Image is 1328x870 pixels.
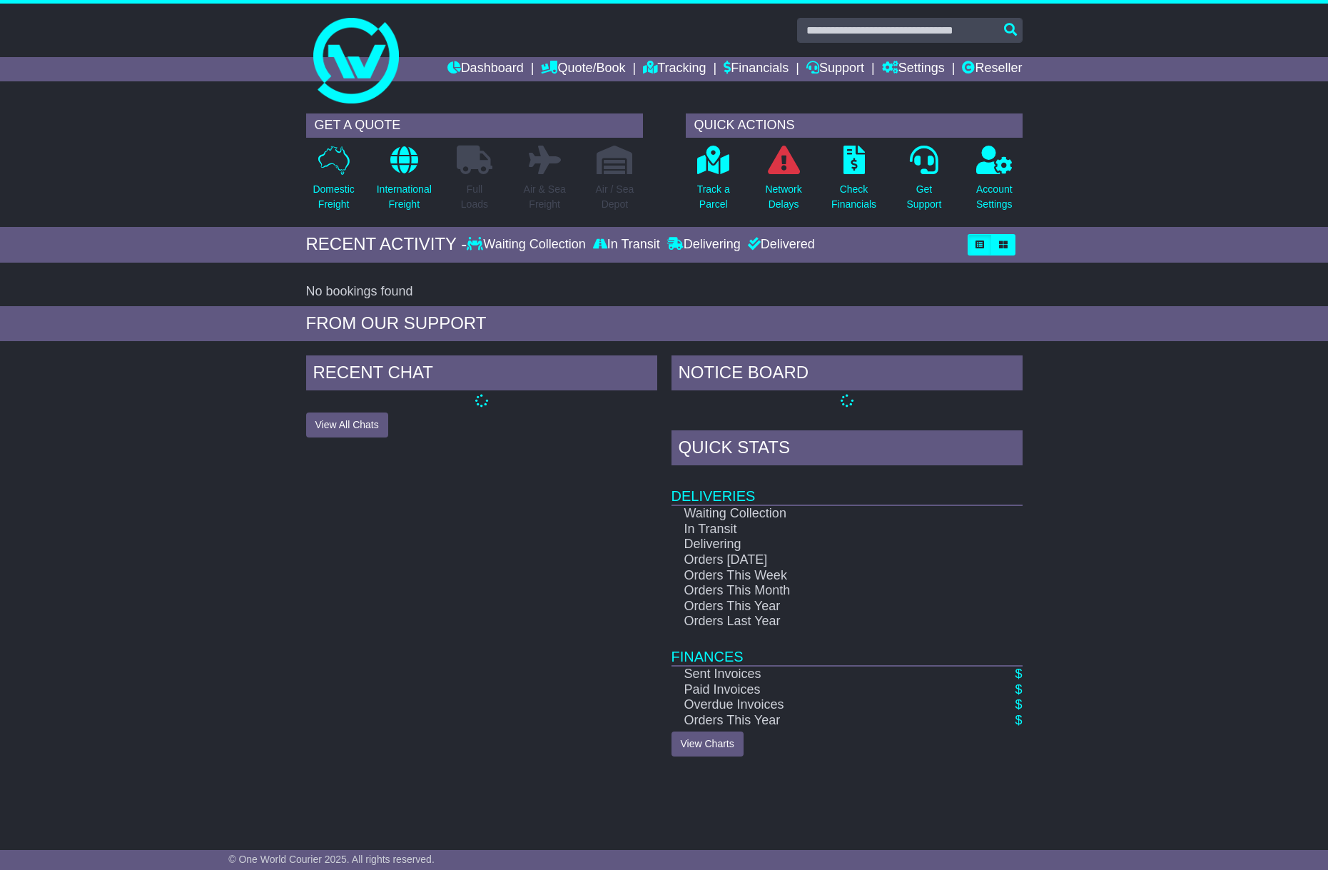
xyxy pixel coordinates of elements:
[882,57,945,81] a: Settings
[671,629,1023,666] td: Finances
[524,182,566,212] p: Air & Sea Freight
[671,599,972,614] td: Orders This Year
[306,284,1023,300] div: No bookings found
[671,552,972,568] td: Orders [DATE]
[306,313,1023,334] div: FROM OUR SUPPORT
[697,182,730,212] p: Track a Parcel
[228,854,435,865] span: © One World Courier 2025. All rights reserved.
[764,145,802,220] a: NetworkDelays
[671,614,972,629] td: Orders Last Year
[312,145,355,220] a: DomesticFreight
[306,234,467,255] div: RECENT ACTIVITY -
[976,182,1013,212] p: Account Settings
[1015,713,1022,727] a: $
[975,145,1013,220] a: AccountSettings
[467,237,589,253] div: Waiting Collection
[306,113,643,138] div: GET A QUOTE
[744,237,815,253] div: Delivered
[447,57,524,81] a: Dashboard
[671,522,972,537] td: In Transit
[765,182,801,212] p: Network Delays
[806,57,864,81] a: Support
[596,182,634,212] p: Air / Sea Depot
[671,732,744,757] a: View Charts
[831,182,876,212] p: Check Financials
[671,469,1023,505] td: Deliveries
[671,666,972,682] td: Sent Invoices
[457,182,492,212] p: Full Loads
[671,713,972,729] td: Orders This Year
[906,182,941,212] p: Get Support
[696,145,731,220] a: Track aParcel
[724,57,789,81] a: Financials
[962,57,1022,81] a: Reseller
[1015,667,1022,681] a: $
[1015,697,1022,712] a: $
[1015,682,1022,697] a: $
[671,355,1023,394] div: NOTICE BOARD
[671,583,972,599] td: Orders This Month
[671,537,972,552] td: Delivering
[377,182,432,212] p: International Freight
[686,113,1023,138] div: QUICK ACTIONS
[306,413,388,437] button: View All Chats
[589,237,664,253] div: In Transit
[671,568,972,584] td: Orders This Week
[671,697,972,713] td: Overdue Invoices
[906,145,942,220] a: GetSupport
[664,237,744,253] div: Delivering
[306,355,657,394] div: RECENT CHAT
[831,145,877,220] a: CheckFinancials
[671,505,972,522] td: Waiting Collection
[671,682,972,698] td: Paid Invoices
[541,57,625,81] a: Quote/Book
[671,430,1023,469] div: Quick Stats
[376,145,432,220] a: InternationalFreight
[313,182,354,212] p: Domestic Freight
[643,57,706,81] a: Tracking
